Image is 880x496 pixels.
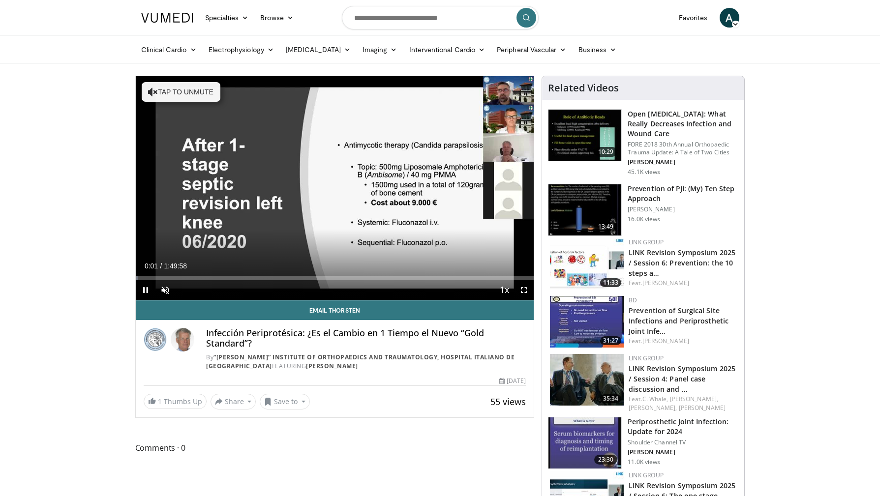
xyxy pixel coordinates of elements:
[548,417,621,468] img: 0305937d-4796-49c9-8ba6-7e7cbcdfebb5.150x105_q85_crop-smart_upscale.jpg
[629,395,736,412] div: Feat.
[199,8,255,28] a: Specialties
[499,377,526,385] div: [DATE]
[628,158,738,166] p: [PERSON_NAME]
[342,6,539,29] input: Search topics, interventions
[628,205,738,213] p: [PERSON_NAME]
[550,296,624,348] img: bdb02266-35f1-4bde-b55c-158a878fcef6.150x105_q85_crop-smart_upscale.jpg
[600,394,621,403] span: 35:34
[594,222,618,232] span: 13:49
[670,395,718,403] a: [PERSON_NAME],
[548,109,738,176] a: 10:29 Open [MEDICAL_DATA]: What Really Decreases Infection and Wound Care FORE 2018 30th Annual O...
[135,441,535,454] span: Comments 0
[629,354,664,362] a: LINK Group
[628,168,660,176] p: 45.1K views
[144,328,167,351] img: “Carlos E. Ottolenghi” Institute of Orthopaedics and Traumatology, Hospital Italiano de Buenos Aires
[628,141,738,156] p: FORE 2018 30th Annual Orthopaedic Trauma Update: A Tale of Two Cities
[550,296,624,348] a: 31:27
[514,280,534,300] button: Fullscreen
[628,458,660,466] p: 11.0K views
[206,353,515,370] a: “[PERSON_NAME]” Institute of Orthopaedics and Traumatology, Hospital Italiano de [GEOGRAPHIC_DATA]
[141,13,193,23] img: VuMedi Logo
[144,394,207,409] a: 1 Thumbs Up
[642,337,689,345] a: [PERSON_NAME]
[628,109,738,139] h3: Open [MEDICAL_DATA]: What Really Decreases Infection and Wound Care
[629,364,735,394] a: LINK Revision Symposium 2025 / Session 4: Panel case discussion and …
[206,353,526,371] div: By FEATURING
[136,300,534,320] a: Email Thorsten
[171,328,194,351] img: Avatar
[260,394,310,409] button: Save to
[550,238,624,290] a: 11:33
[550,354,624,406] a: 35:34
[720,8,739,28] a: A
[629,337,736,346] div: Feat.
[594,455,618,465] span: 23:30
[357,40,403,59] a: Imaging
[628,215,660,223] p: 16.0K views
[548,184,738,236] a: 13:49 Prevention of PJI: (My) Ten Step Approach [PERSON_NAME] 16.0K views
[628,184,738,204] h3: Prevention of PJI: (My) Ten Step Approach
[628,438,738,446] p: Shoulder Channel TV
[573,40,623,59] a: Business
[206,328,526,349] h4: Infección Periprotésica: ¿Es el Cambio en 1 Tiempo el Nuevo “Gold Standard”?
[491,40,572,59] a: Peripheral Vascular
[629,306,728,336] a: Prevention of Surgical Site Infections and Periprosthetic Joint Infe…
[145,262,158,270] span: 0:01
[642,279,689,287] a: [PERSON_NAME]
[254,8,300,28] a: Browse
[629,471,664,479] a: LINK Group
[628,417,738,437] h3: Periprosthetic Joint Infection: Update for 2024
[490,396,526,408] span: 55 views
[136,76,534,300] video-js: Video Player
[600,278,621,287] span: 11:33
[550,238,624,290] img: d8eaf35a-c495-49dd-b54e-ea3f2d4b96e1.150x105_q85_crop-smart_upscale.jpg
[629,248,735,278] a: LINK Revision Symposium 2025 / Session 6: Prevention: the 10 steps a…
[673,8,714,28] a: Favorites
[600,336,621,345] span: 31:27
[550,354,624,406] img: f763ad4d-af6c-432c-8f2b-c2daf47df9ae.150x105_q85_crop-smart_upscale.jpg
[280,40,357,59] a: [MEDICAL_DATA]
[548,184,621,235] img: 300aa6cd-3a47-4862-91a3-55a981c86f57.150x105_q85_crop-smart_upscale.jpg
[155,280,175,300] button: Unmute
[629,238,664,246] a: LINK Group
[628,448,738,456] p: [PERSON_NAME]
[548,417,738,469] a: 23:30 Periprosthetic Joint Infection: Update for 2024 Shoulder Channel TV [PERSON_NAME] 11.0K views
[629,296,637,304] a: BD
[135,40,203,59] a: Clinical Cardio
[203,40,280,59] a: Electrophysiology
[306,362,358,370] a: [PERSON_NAME]
[211,394,256,409] button: Share
[548,110,621,161] img: ded7be61-cdd8-40fc-98a3-de551fea390e.150x105_q85_crop-smart_upscale.jpg
[494,280,514,300] button: Playback Rate
[160,262,162,270] span: /
[642,395,668,403] a: C. Whale,
[158,397,162,406] span: 1
[629,404,677,412] a: [PERSON_NAME],
[679,404,726,412] a: [PERSON_NAME]
[629,279,736,288] div: Feat.
[142,82,220,102] button: Tap to unmute
[548,82,619,94] h4: Related Videos
[136,280,155,300] button: Pause
[594,147,618,157] span: 10:29
[136,276,534,280] div: Progress Bar
[164,262,187,270] span: 1:49:58
[403,40,491,59] a: Interventional Cardio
